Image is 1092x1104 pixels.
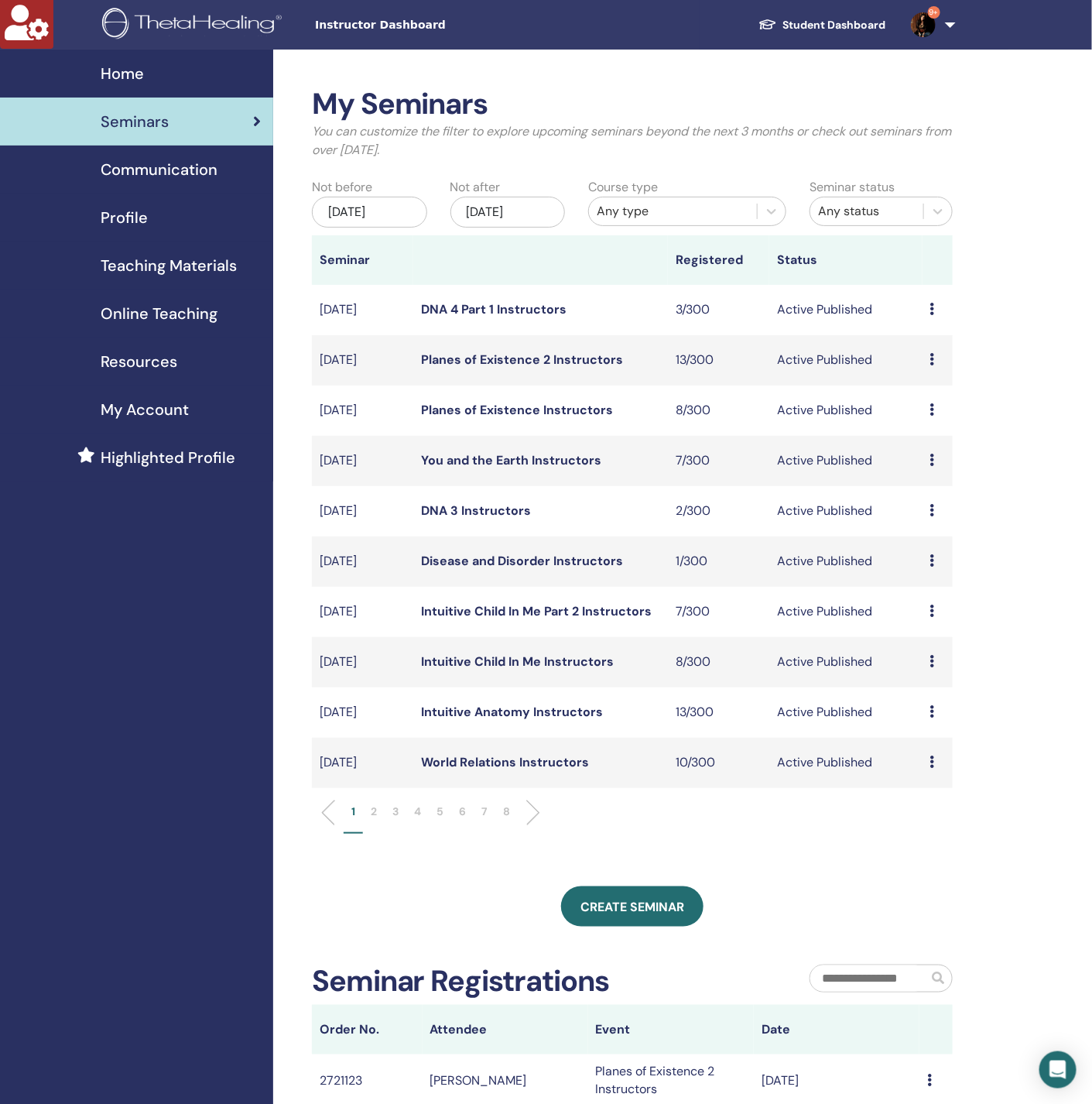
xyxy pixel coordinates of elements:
[769,486,922,537] td: Active Published
[754,1005,919,1054] th: Date
[810,178,895,197] label: Seminar status
[312,235,413,285] th: Seminar
[312,178,372,197] label: Not before
[1039,1051,1077,1089] div: Open Intercom Messenger
[312,486,413,537] td: [DATE]
[769,335,922,386] td: Active Published
[421,301,567,317] a: DNA 4 Part 1 Instructors
[769,537,922,587] td: Active Published
[769,687,922,738] td: Active Published
[928,6,940,19] span: 9+
[312,386,413,436] td: [DATE]
[371,804,377,820] p: 2
[351,804,355,820] p: 1
[588,1005,754,1054] th: Event
[668,687,769,738] td: 13/300
[597,202,749,221] div: Any type
[668,587,769,637] td: 7/300
[312,637,413,687] td: [DATE]
[312,122,953,159] p: You can customize the filter to explore upcoming seminars beyond the next 3 months or check out s...
[312,1005,423,1054] th: Order No.
[421,704,603,720] a: Intuitive Anatomy Instructors
[101,110,169,133] span: Seminars
[450,197,566,228] div: [DATE]
[101,350,177,373] span: Resources
[911,12,936,37] img: default.jpg
[668,335,769,386] td: 13/300
[588,178,658,197] label: Course type
[312,587,413,637] td: [DATE]
[436,804,443,820] p: 5
[312,537,413,587] td: [DATE]
[818,202,916,221] div: Any status
[561,886,703,927] a: Create seminar
[769,587,922,637] td: Active Published
[668,637,769,687] td: 8/300
[668,386,769,436] td: 8/300
[769,386,922,436] td: Active Published
[101,254,237,277] span: Teaching Materials
[503,804,510,820] p: 8
[668,537,769,587] td: 1/300
[312,285,413,335] td: [DATE]
[668,436,769,486] td: 7/300
[421,402,613,418] a: Planes of Existence Instructors
[769,285,922,335] td: Active Published
[769,637,922,687] td: Active Published
[102,8,287,43] img: logo.png
[668,285,769,335] td: 3/300
[101,158,217,181] span: Communication
[101,398,189,421] span: My Account
[421,603,652,619] a: Intuitive Child In Me Part 2 Instructors
[421,553,623,569] a: Disease and Disorder Instructors
[312,197,427,228] div: [DATE]
[769,738,922,788] td: Active Published
[421,351,623,368] a: Planes of Existence 2 Instructors
[421,653,614,670] a: Intuitive Child In Me Instructors
[423,1005,588,1054] th: Attendee
[758,18,777,31] img: graduation-cap-white.svg
[421,754,589,770] a: World Relations Instructors
[746,11,899,39] a: Student Dashboard
[421,452,601,468] a: You and the Earth Instructors
[668,235,769,285] th: Registered
[459,804,466,820] p: 6
[769,436,922,486] td: Active Published
[312,87,953,122] h2: My Seminars
[414,804,421,820] p: 4
[769,235,922,285] th: Status
[481,804,488,820] p: 7
[312,964,610,999] h2: Seminar Registrations
[312,335,413,386] td: [DATE]
[668,486,769,537] td: 2/300
[101,62,144,85] span: Home
[101,446,235,469] span: Highlighted Profile
[450,178,501,197] label: Not after
[312,687,413,738] td: [DATE]
[312,738,413,788] td: [DATE]
[421,502,531,519] a: DNA 3 Instructors
[312,436,413,486] td: [DATE]
[668,738,769,788] td: 10/300
[580,899,684,915] span: Create seminar
[101,302,217,325] span: Online Teaching
[392,804,399,820] p: 3
[101,206,148,229] span: Profile
[315,17,547,33] span: Instructor Dashboard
